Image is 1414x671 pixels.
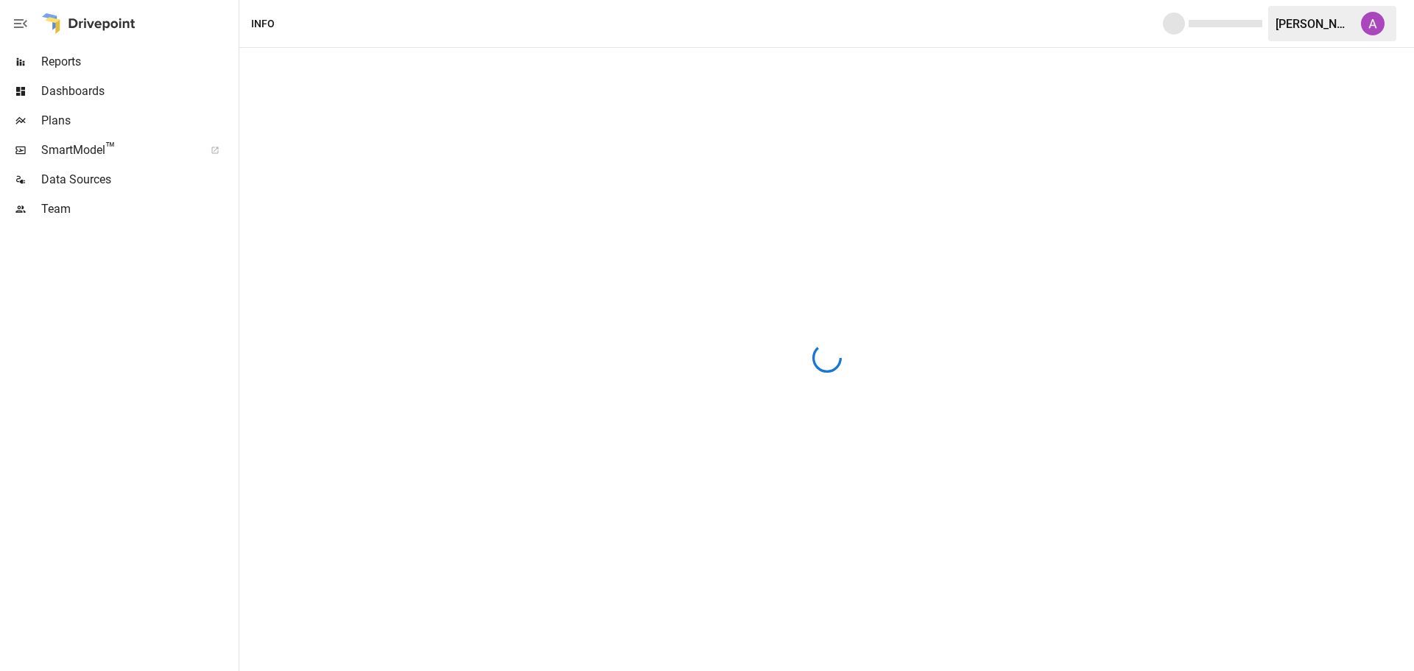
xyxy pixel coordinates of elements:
[41,82,236,100] span: Dashboards
[105,139,116,158] span: ™
[41,200,236,218] span: Team
[41,112,236,130] span: Plans
[1361,12,1385,35] img: Alex McVey
[1352,3,1393,44] button: Alex McVey
[41,171,236,189] span: Data Sources
[41,53,236,71] span: Reports
[41,141,194,159] span: SmartModel
[1276,17,1352,31] div: [PERSON_NAME]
